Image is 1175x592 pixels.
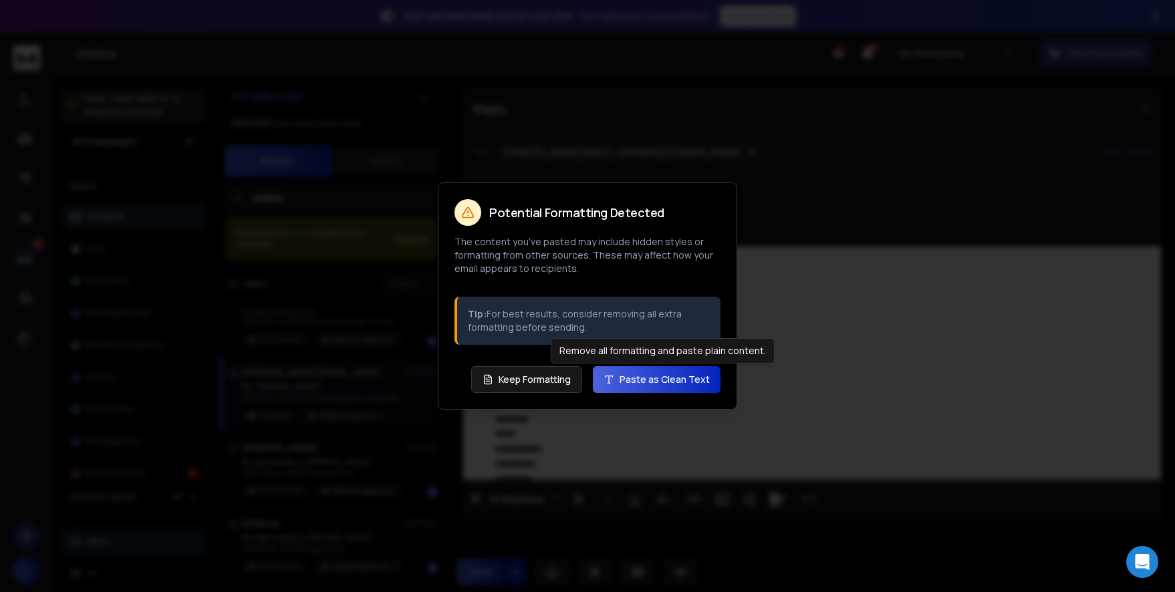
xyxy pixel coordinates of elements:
h2: Potential Formatting Detected [489,206,664,218]
p: For best results, consider removing all extra formatting before sending. [468,307,710,334]
div: Open Intercom Messenger [1126,546,1158,578]
button: Keep Formatting [471,366,582,393]
p: The content you've pasted may include hidden styles or formatting from other sources. These may a... [454,235,721,275]
button: Paste as Clean Text [593,366,721,393]
strong: Tip: [468,307,487,320]
div: Remove all formatting and paste plain content. [551,338,775,363]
